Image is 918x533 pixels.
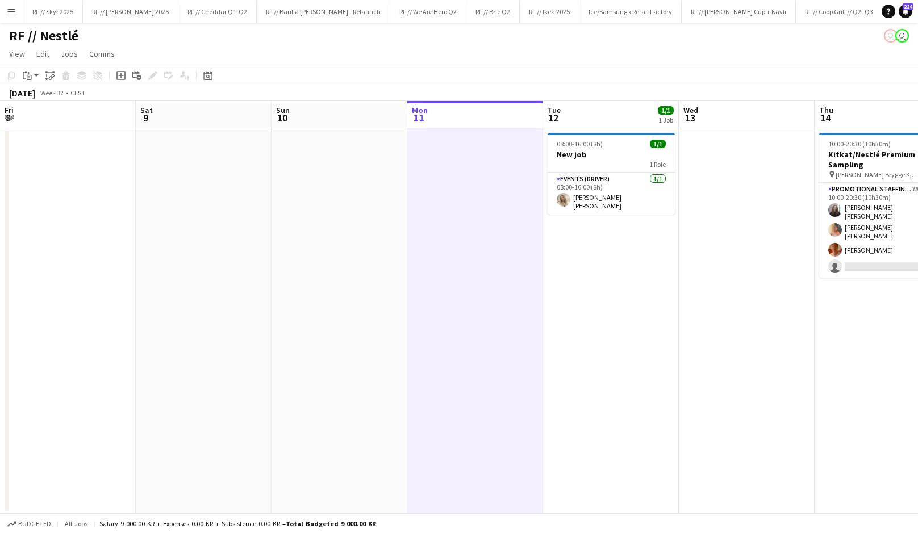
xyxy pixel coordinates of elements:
[3,111,14,124] span: 8
[557,140,603,148] span: 08:00-16:00 (8h)
[548,173,675,215] app-card-role: Events (Driver)1/108:00-16:00 (8h)[PERSON_NAME] [PERSON_NAME]
[9,87,35,99] div: [DATE]
[548,133,675,215] app-job-card: 08:00-16:00 (8h)1/1New job1 RoleEvents (Driver)1/108:00-16:00 (8h)[PERSON_NAME] [PERSON_NAME]
[274,111,290,124] span: 10
[682,111,698,124] span: 13
[83,1,178,23] button: RF // [PERSON_NAME] 2025
[682,1,796,23] button: RF // [PERSON_NAME] Cup + Kavli
[56,47,82,61] a: Jobs
[410,111,428,124] span: 11
[884,29,898,43] app-user-avatar: Alexander Skeppland Hole
[5,105,14,115] span: Fri
[9,27,78,44] h1: RF // Nestlé
[9,49,25,59] span: View
[466,1,520,23] button: RF // Brie Q2
[579,1,682,23] button: Ice/Samsung x Retail Factory
[650,140,666,148] span: 1/1
[36,49,49,59] span: Edit
[796,1,883,23] button: RF // Coop Grill // Q2 -Q3
[178,1,257,23] button: RF // Cheddar Q1-Q2
[18,520,51,528] span: Budgeted
[276,105,290,115] span: Sun
[683,105,698,115] span: Wed
[89,49,115,59] span: Comms
[658,116,673,124] div: 1 Job
[5,47,30,61] a: View
[140,105,153,115] span: Sat
[895,29,909,43] app-user-avatar: Alexander Skeppland Hole
[899,5,912,18] a: 224
[286,519,376,528] span: Total Budgeted 9 000.00 KR
[390,1,466,23] button: RF // We Are Hero Q2
[658,106,674,115] span: 1/1
[548,105,561,115] span: Tue
[6,518,53,530] button: Budgeted
[546,111,561,124] span: 12
[85,47,119,61] a: Comms
[139,111,153,124] span: 9
[649,160,666,169] span: 1 Role
[37,89,66,97] span: Week 32
[99,519,376,528] div: Salary 9 000.00 KR + Expenses 0.00 KR + Subsistence 0.00 KR =
[819,105,833,115] span: Thu
[70,89,85,97] div: CEST
[817,111,833,124] span: 14
[62,519,90,528] span: All jobs
[23,1,83,23] button: RF // Skyr 2025
[61,49,78,59] span: Jobs
[520,1,579,23] button: RF // Ikea 2025
[257,1,390,23] button: RF // Barilla [PERSON_NAME] - Relaunch
[412,105,428,115] span: Mon
[548,149,675,160] h3: New job
[32,47,54,61] a: Edit
[903,3,913,10] span: 224
[828,140,891,148] span: 10:00-20:30 (10h30m)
